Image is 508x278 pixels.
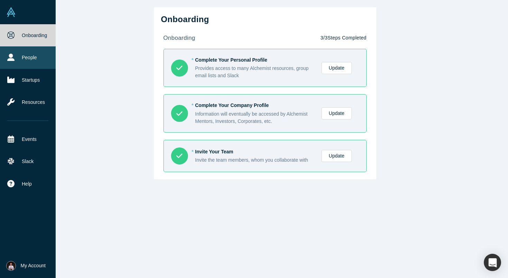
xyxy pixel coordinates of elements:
img: Alchemist Vault Logo [6,7,16,17]
h2: Onboarding [161,15,369,25]
div: Provides access to many Alchemist resources, group email lists and Slack [195,65,314,79]
div: Information will eventually be accessed by Alchemist Mentors, Investors, Corporates, etc. [195,110,314,125]
img: Denis Vurdov's Account [6,261,16,271]
a: Update [321,62,351,74]
a: Update [321,150,351,162]
p: 3 / 3 Steps Completed [320,34,366,42]
span: Help [22,180,32,188]
span: My Account [21,262,46,269]
strong: onboarding [163,35,195,41]
button: My Account [6,261,46,271]
div: Invite Your Team [195,148,314,155]
div: Invite the team members, whom you collaborate with [195,156,314,164]
div: Complete Your Company Profile [195,102,314,109]
div: Complete Your Personal Profile [195,56,314,64]
a: Update [321,107,351,119]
